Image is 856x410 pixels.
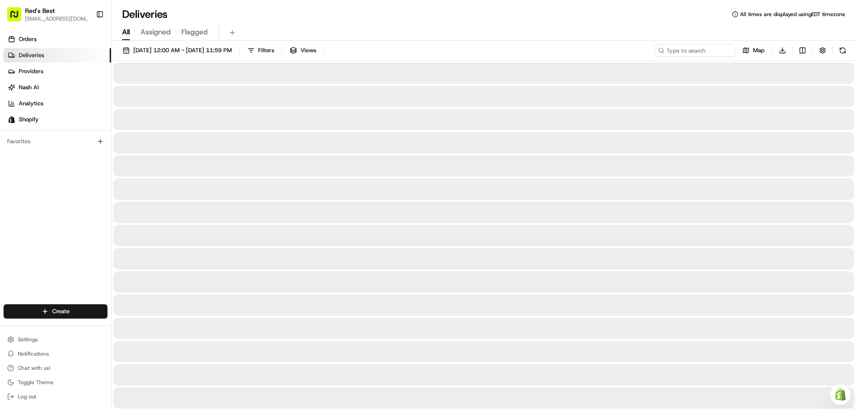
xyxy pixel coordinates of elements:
[4,96,111,111] a: Analytics
[19,35,37,43] span: Orders
[140,27,171,37] span: Assigned
[258,46,274,54] span: Filters
[4,80,111,95] a: Nash AI
[243,44,278,57] button: Filters
[18,350,49,357] span: Notifications
[654,44,735,57] input: Type to search
[181,27,208,37] span: Flagged
[4,134,107,149] div: Favorites
[119,44,236,57] button: [DATE] 12:00 AM - [DATE] 11:59 PM
[8,116,15,123] img: Shopify logo
[4,64,111,79] a: Providers
[4,376,107,389] button: Toggle Theme
[19,83,39,91] span: Nash AI
[4,48,111,62] a: Deliveries
[122,27,130,37] span: All
[19,116,39,124] span: Shopify
[4,304,107,319] button: Create
[4,4,92,25] button: Red's Best[EMAIL_ADDRESS][DOMAIN_NAME]
[25,6,55,15] button: Red's Best
[52,307,70,315] span: Create
[19,99,43,108] span: Analytics
[740,11,845,18] span: All times are displayed using EDT timezone
[4,333,107,346] button: Settings
[133,46,232,54] span: [DATE] 12:00 AM - [DATE] 11:59 PM
[286,44,320,57] button: Views
[4,390,107,403] button: Log out
[300,46,316,54] span: Views
[836,44,849,57] button: Refresh
[4,32,111,46] a: Orders
[25,15,89,22] button: [EMAIL_ADDRESS][DOMAIN_NAME]
[4,362,107,374] button: Chat with us!
[18,336,38,343] span: Settings
[18,393,36,400] span: Log out
[122,7,168,21] h1: Deliveries
[4,112,111,127] a: Shopify
[4,348,107,360] button: Notifications
[18,379,53,386] span: Toggle Theme
[19,51,44,59] span: Deliveries
[18,364,50,372] span: Chat with us!
[738,44,769,57] button: Map
[753,46,765,54] span: Map
[19,67,43,75] span: Providers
